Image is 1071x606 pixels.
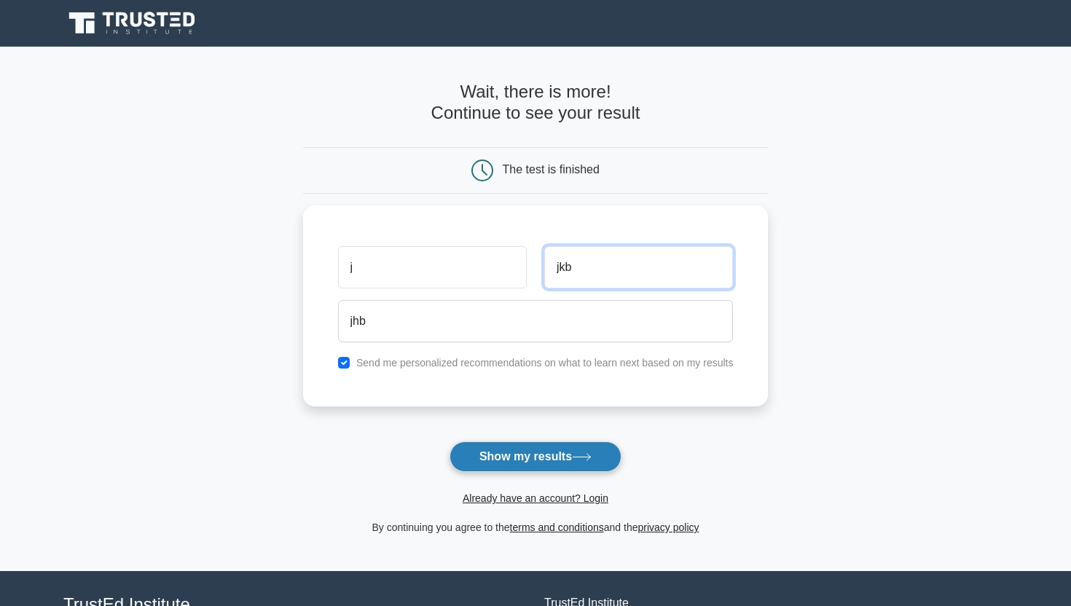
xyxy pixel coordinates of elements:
[638,522,699,533] a: privacy policy
[294,519,777,536] div: By continuing you agree to the and the
[303,82,769,124] h4: Wait, there is more! Continue to see your result
[510,522,604,533] a: terms and conditions
[503,163,600,176] div: The test is finished
[356,357,734,369] label: Send me personalized recommendations on what to learn next based on my results
[450,441,621,472] button: Show my results
[338,246,527,288] input: First name
[544,246,733,288] input: Last name
[338,300,734,342] input: Email
[463,492,608,504] a: Already have an account? Login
